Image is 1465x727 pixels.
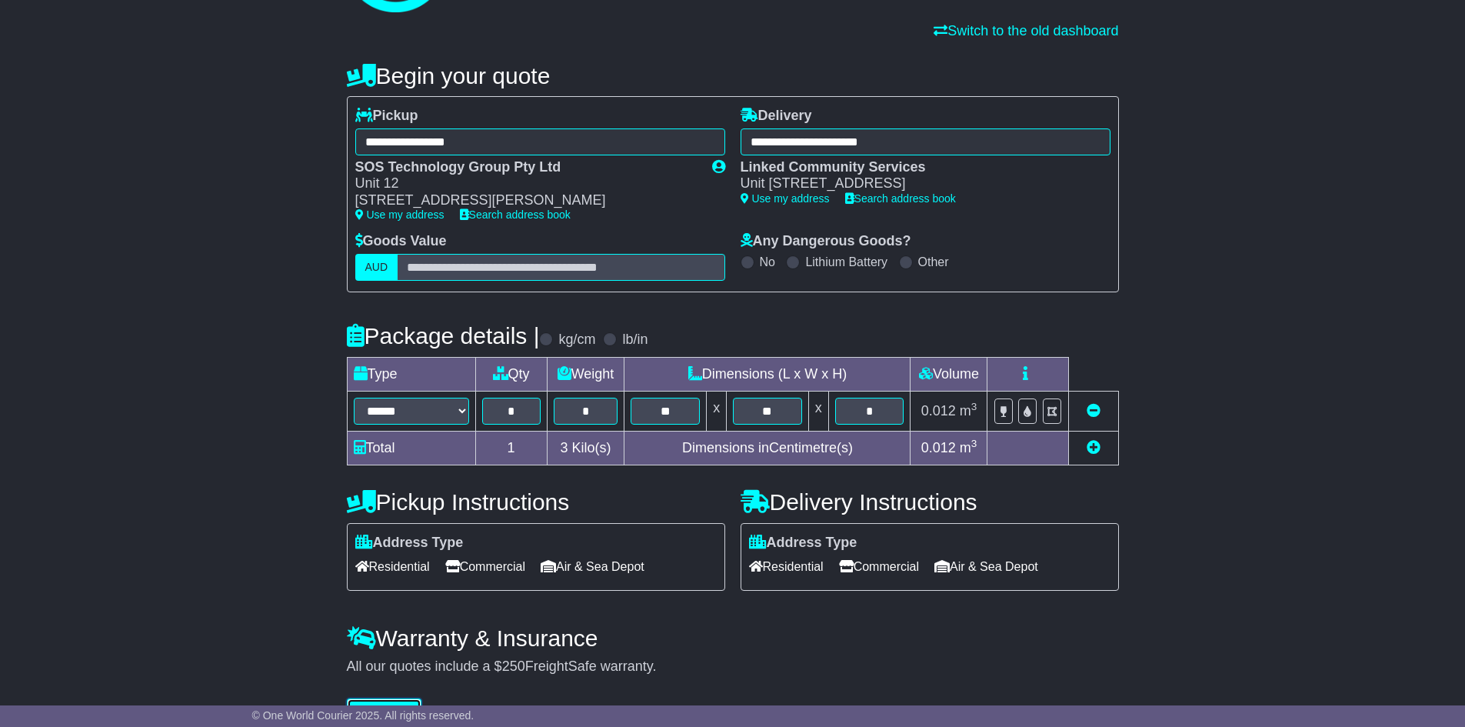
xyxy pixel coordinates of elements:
[1087,440,1100,455] a: Add new item
[921,403,956,419] span: 0.012
[475,357,547,391] td: Qty
[355,192,697,209] div: [STREET_ADDRESS][PERSON_NAME]
[845,192,956,205] a: Search address book
[560,440,568,455] span: 3
[252,709,474,722] span: © One World Courier 2025. All rights reserved.
[541,555,644,579] span: Air & Sea Depot
[760,255,775,269] label: No
[355,555,430,579] span: Residential
[445,555,525,579] span: Commercial
[547,431,624,465] td: Kilo(s)
[741,489,1119,515] h4: Delivery Instructions
[347,659,1119,675] div: All our quotes include a $ FreightSafe warranty.
[347,625,1119,651] h4: Warranty & Insurance
[749,555,824,579] span: Residential
[934,555,1038,579] span: Air & Sea Depot
[960,440,977,455] span: m
[971,401,977,412] sup: 3
[1087,403,1100,419] a: Remove this item
[355,233,447,250] label: Goods Value
[558,332,595,348] label: kg/cm
[934,23,1118,38] a: Switch to the old dashboard
[355,159,697,176] div: SOS Technology Group Pty Ltd
[355,208,444,221] a: Use my address
[921,440,956,455] span: 0.012
[347,489,725,515] h4: Pickup Instructions
[347,63,1119,88] h4: Begin your quote
[805,255,887,269] label: Lithium Battery
[355,175,697,192] div: Unit 12
[502,659,525,674] span: 250
[624,357,911,391] td: Dimensions (L x W x H)
[347,357,475,391] td: Type
[460,208,571,221] a: Search address book
[547,357,624,391] td: Weight
[749,535,857,552] label: Address Type
[741,159,1095,176] div: Linked Community Services
[918,255,949,269] label: Other
[355,535,464,552] label: Address Type
[741,108,812,125] label: Delivery
[707,391,727,431] td: x
[839,555,919,579] span: Commercial
[347,431,475,465] td: Total
[960,403,977,419] span: m
[355,108,418,125] label: Pickup
[622,332,648,348] label: lb/in
[741,233,911,250] label: Any Dangerous Goods?
[911,357,987,391] td: Volume
[741,192,830,205] a: Use my address
[355,254,398,281] label: AUD
[475,431,547,465] td: 1
[971,438,977,449] sup: 3
[347,699,422,725] button: Get Quotes
[741,175,1095,192] div: Unit [STREET_ADDRESS]
[347,323,540,348] h4: Package details |
[808,391,828,431] td: x
[624,431,911,465] td: Dimensions in Centimetre(s)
